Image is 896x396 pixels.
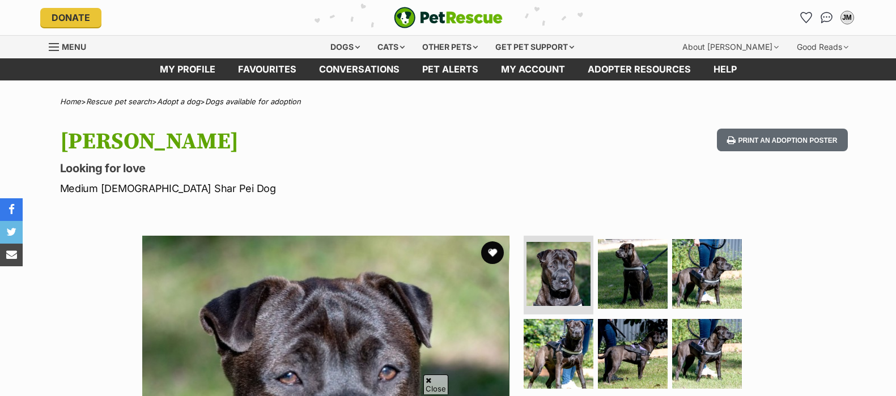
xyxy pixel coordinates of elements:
a: Conversations [818,8,836,27]
img: Photo of Dempsey [598,239,668,309]
a: PetRescue [394,7,503,28]
a: Favourites [227,58,308,80]
a: My profile [148,58,227,80]
img: Photo of Dempsey [524,319,593,389]
ul: Account quick links [797,8,856,27]
div: Good Reads [789,36,856,58]
img: chat-41dd97257d64d25036548639549fe6c8038ab92f7586957e7f3b1b290dea8141.svg [821,12,833,23]
img: Photo of Dempsey [598,319,668,389]
a: Adopter resources [576,58,702,80]
a: My account [490,58,576,80]
div: > > > [32,97,865,106]
a: Menu [49,36,94,56]
a: conversations [308,58,411,80]
img: Photo of Dempsey [672,239,742,309]
span: Menu [62,42,86,52]
div: About [PERSON_NAME] [674,36,787,58]
h1: [PERSON_NAME] [60,129,540,155]
img: Photo of Dempsey [526,242,591,306]
button: Print an adoption poster [717,129,847,152]
div: Dogs [322,36,368,58]
span: Close [423,374,448,394]
img: Photo of Dempsey [672,319,742,389]
p: Medium [DEMOGRAPHIC_DATA] Shar Pei Dog [60,181,540,196]
a: Dogs available for adoption [205,97,301,106]
div: JM [842,12,853,23]
div: Other pets [414,36,486,58]
a: Home [60,97,81,106]
a: Favourites [797,8,816,27]
a: Rescue pet search [86,97,152,106]
div: Get pet support [487,36,582,58]
a: Pet alerts [411,58,490,80]
img: logo-e224e6f780fb5917bec1dbf3a21bbac754714ae5b6737aabdf751b685950b380.svg [394,7,503,28]
div: Cats [370,36,413,58]
p: Looking for love [60,160,540,176]
a: Help [702,58,748,80]
a: Donate [40,8,101,27]
button: favourite [481,241,504,264]
button: My account [838,8,856,27]
a: Adopt a dog [157,97,200,106]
